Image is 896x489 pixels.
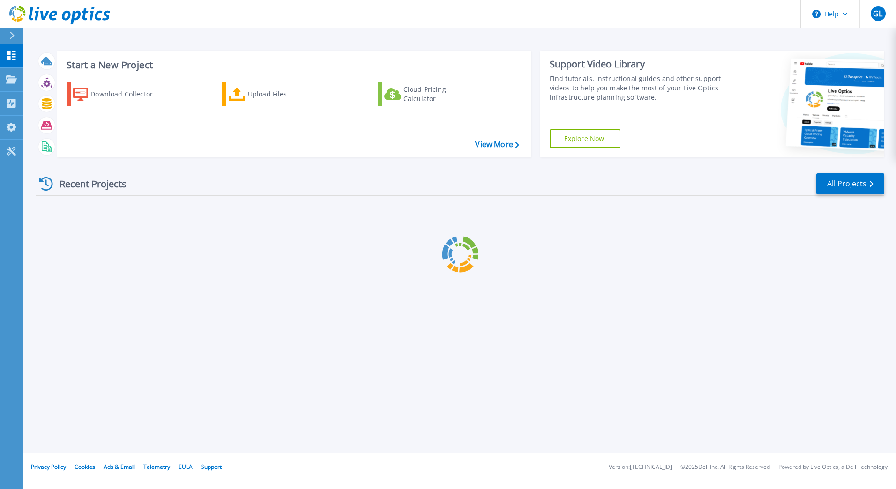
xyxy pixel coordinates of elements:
a: Download Collector [67,82,171,106]
h3: Start a New Project [67,60,519,70]
li: Powered by Live Optics, a Dell Technology [778,464,888,470]
a: Upload Files [222,82,327,106]
div: Find tutorials, instructional guides and other support videos to help you make the most of your L... [550,74,725,102]
a: Privacy Policy [31,463,66,471]
a: Explore Now! [550,129,621,148]
a: EULA [179,463,193,471]
a: Ads & Email [104,463,135,471]
div: Cloud Pricing Calculator [403,85,478,104]
a: Support [201,463,222,471]
div: Download Collector [90,85,165,104]
li: Version: [TECHNICAL_ID] [609,464,672,470]
a: View More [475,140,519,149]
div: Recent Projects [36,172,139,195]
span: GL [873,10,882,17]
div: Support Video Library [550,58,725,70]
div: Upload Files [248,85,323,104]
a: Cookies [75,463,95,471]
a: All Projects [816,173,884,194]
a: Cloud Pricing Calculator [378,82,482,106]
a: Telemetry [143,463,170,471]
li: © 2025 Dell Inc. All Rights Reserved [680,464,770,470]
